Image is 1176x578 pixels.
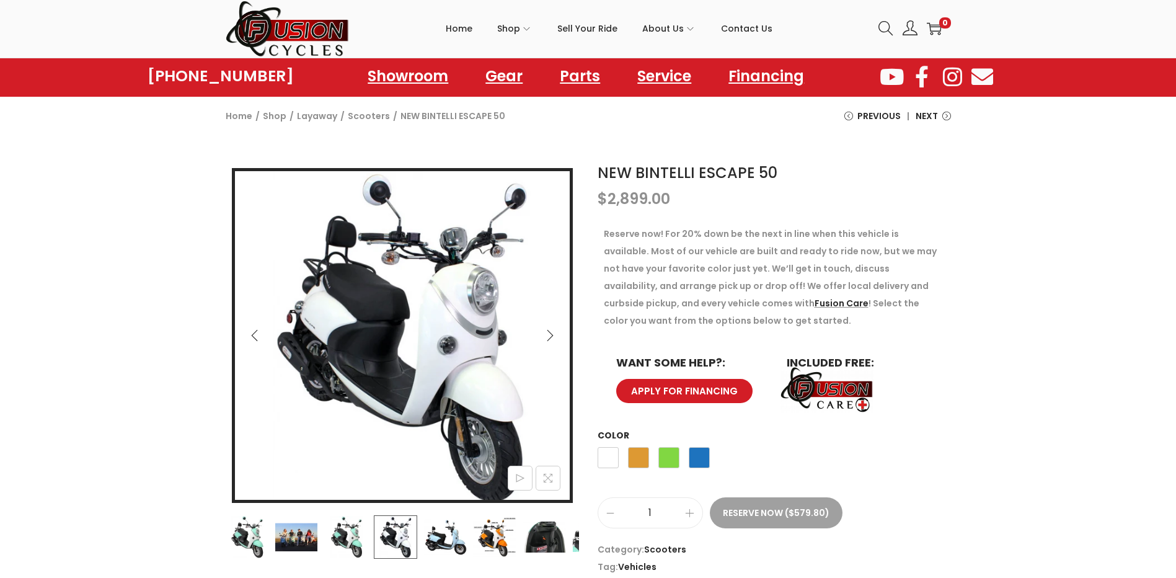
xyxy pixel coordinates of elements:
span: Shop [497,13,520,44]
a: Contact Us [721,1,772,56]
span: / [393,107,397,125]
span: Home [446,13,472,44]
a: Scooters [644,543,686,556]
button: Reserve Now ($579.80) [710,497,842,528]
img: Product image [235,171,570,506]
img: Product image [572,515,616,559]
span: $ [598,189,608,209]
span: Contact Us [721,13,772,44]
img: Product image [225,515,268,559]
img: Product image [374,515,417,559]
img: Product image [275,515,318,559]
span: / [255,107,260,125]
a: Shop [497,1,533,56]
a: Shop [263,110,286,122]
span: Next [916,107,938,125]
h6: INCLUDED FREE: [787,357,932,368]
input: Product quantity [598,504,702,522]
h6: WANT SOME HELP?: [616,357,762,368]
a: Sell Your Ride [557,1,617,56]
nav: Menu [355,62,816,91]
a: Vehicles [618,561,657,573]
button: Next [536,322,564,349]
span: Tag: [598,558,951,576]
span: Sell Your Ride [557,13,617,44]
a: Financing [716,62,816,91]
span: / [290,107,294,125]
nav: Primary navigation [350,1,869,56]
button: Previous [241,322,268,349]
a: Scooters [348,110,390,122]
a: Previous [844,107,901,134]
a: Next [916,107,951,134]
a: APPLY FOR FINANCING [616,379,753,403]
a: Layaway [297,110,337,122]
a: Service [625,62,704,91]
img: Product image [523,515,566,559]
span: APPLY FOR FINANCING [631,386,738,396]
span: NEW BINTELLI ESCAPE 50 [400,107,505,125]
a: 0 [927,21,942,36]
label: Color [598,429,629,442]
a: Parts [547,62,612,91]
p: Reserve now! For 20% down be the next in line when this vehicle is available. Most of our vehicle... [604,225,945,329]
a: [PHONE_NUMBER] [148,68,294,85]
a: Showroom [355,62,461,91]
span: Category: [598,541,951,558]
a: Home [226,110,252,122]
a: Gear [473,62,535,91]
a: About Us [642,1,696,56]
img: Product image [324,515,368,559]
span: / [340,107,345,125]
span: Previous [857,107,901,125]
a: Home [446,1,472,56]
img: Product image [473,515,516,559]
a: Fusion Care [815,297,869,309]
span: About Us [642,13,684,44]
img: Product image [423,515,467,559]
bdi: 2,899.00 [598,189,670,209]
